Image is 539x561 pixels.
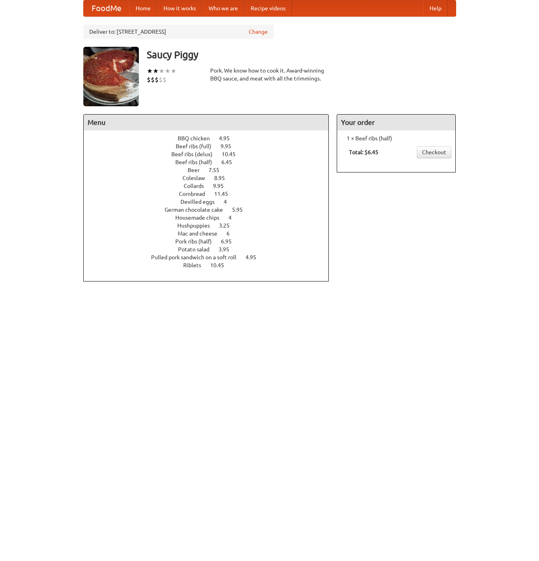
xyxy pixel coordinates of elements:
[183,262,239,268] a: Riblets 10.45
[177,222,218,229] span: Hushpuppies
[153,67,159,75] li: ★
[214,191,236,197] span: 11.45
[83,47,139,106] img: angular.jpg
[177,222,244,229] a: Hushpuppies 3.25
[423,0,448,16] a: Help
[184,183,212,189] span: Collards
[178,135,218,142] span: BBQ chicken
[219,222,238,229] span: 3.25
[183,262,209,268] span: Riblets
[179,191,213,197] span: Cornbread
[147,47,456,63] h3: Saucy Piggy
[188,167,234,173] a: Beer 7.55
[202,0,244,16] a: Who we are
[209,167,227,173] span: 7.55
[129,0,157,16] a: Home
[175,159,247,165] a: Beef ribs (half) 6.45
[246,254,264,260] span: 4.95
[337,115,455,130] h4: Your order
[232,207,251,213] span: 5.95
[221,143,239,149] span: 9.95
[179,191,243,197] a: Cornbread 11.45
[417,146,451,158] a: Checkout
[244,0,292,16] a: Recipe videos
[184,183,238,189] a: Collards 9.95
[188,167,207,173] span: Beer
[171,67,176,75] li: ★
[176,143,219,149] span: Beef ribs (full)
[151,254,271,260] a: Pulled pork sandwich on a soft roll 4.95
[175,238,246,245] a: Pork ribs (half) 6.95
[84,115,329,130] h4: Menu
[147,67,153,75] li: ★
[221,159,240,165] span: 6.45
[182,175,213,181] span: Coleslaw
[175,214,246,221] a: Housemade chips 4
[165,207,257,213] a: German chocolate cake 5.95
[151,254,244,260] span: Pulled pork sandwich on a soft roll
[219,246,237,253] span: 3.95
[226,230,238,237] span: 6
[210,67,329,82] div: Pork. We know how to cook it. Award-winning BBQ sauce, and meat with all the trimmings.
[84,0,129,16] a: FoodMe
[228,214,240,221] span: 4
[175,238,220,245] span: Pork ribs (half)
[155,75,159,84] li: $
[249,28,268,36] a: Change
[151,75,155,84] li: $
[178,230,225,237] span: Mac and cheese
[163,75,167,84] li: $
[178,135,244,142] a: BBQ chicken 4.95
[83,25,274,39] div: Deliver to: [STREET_ADDRESS]
[159,67,165,75] li: ★
[176,143,246,149] a: Beef ribs (full) 9.95
[175,159,220,165] span: Beef ribs (half)
[213,183,232,189] span: 9.95
[178,246,244,253] a: Potato salad 3.95
[180,199,242,205] a: Devilled eggs 4
[214,175,233,181] span: 8.95
[157,0,202,16] a: How it works
[175,214,227,221] span: Housemade chips
[182,175,240,181] a: Coleslaw 8.95
[171,151,221,157] span: Beef ribs (delux)
[178,246,217,253] span: Potato salad
[224,199,235,205] span: 4
[171,151,250,157] a: Beef ribs (delux) 10.45
[165,207,231,213] span: German chocolate cake
[341,134,451,142] li: 1 × Beef ribs (half)
[178,230,244,237] a: Mac and cheese 6
[210,262,232,268] span: 10.45
[180,199,223,205] span: Devilled eggs
[221,238,240,245] span: 6.95
[159,75,163,84] li: $
[219,135,238,142] span: 4.95
[222,151,244,157] span: 10.45
[165,67,171,75] li: ★
[349,149,378,155] b: Total: $6.45
[147,75,151,84] li: $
